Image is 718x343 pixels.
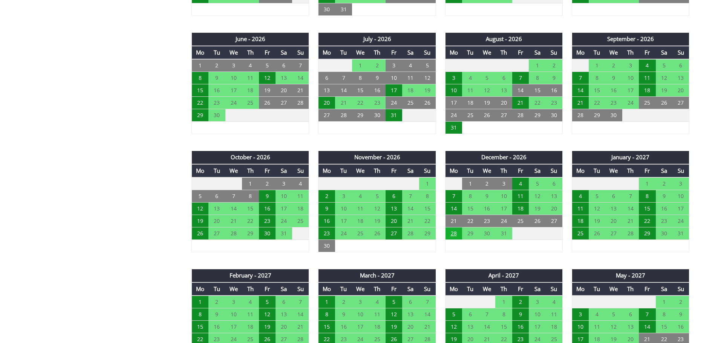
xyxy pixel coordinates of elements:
[656,97,672,109] td: 26
[445,33,562,46] th: August - 2026
[402,227,419,240] td: 28
[672,97,689,109] td: 27
[276,177,292,190] td: 3
[512,84,529,97] td: 14
[622,84,639,97] td: 17
[529,59,545,72] td: 1
[208,203,225,215] td: 13
[335,164,352,177] th: Tu
[605,72,622,84] td: 9
[259,177,276,190] td: 2
[242,190,259,203] td: 8
[445,227,462,240] td: 28
[495,164,512,177] th: Th
[622,72,639,84] td: 10
[335,203,352,215] td: 10
[572,109,588,122] td: 28
[656,59,672,72] td: 5
[276,203,292,215] td: 17
[369,72,385,84] td: 9
[546,84,562,97] td: 16
[479,177,495,190] td: 2
[462,46,479,59] th: Tu
[225,190,242,203] td: 7
[512,215,529,227] td: 25
[192,59,208,72] td: 1
[479,190,495,203] td: 9
[462,177,479,190] td: 1
[512,72,529,84] td: 7
[208,215,225,227] td: 20
[318,164,335,177] th: Mo
[529,84,545,97] td: 15
[419,203,436,215] td: 15
[445,164,462,177] th: Mo
[352,164,369,177] th: We
[369,190,385,203] td: 5
[369,203,385,215] td: 12
[445,72,462,84] td: 3
[292,46,309,59] th: Su
[589,84,605,97] td: 15
[192,151,309,164] th: October - 2026
[639,97,655,109] td: 25
[572,190,588,203] td: 4
[589,59,605,72] td: 1
[352,215,369,227] td: 18
[419,215,436,227] td: 22
[445,190,462,203] td: 7
[589,72,605,84] td: 8
[292,177,309,190] td: 4
[419,177,436,190] td: 1
[292,84,309,97] td: 21
[495,72,512,84] td: 6
[462,97,479,109] td: 18
[512,97,529,109] td: 21
[419,59,436,72] td: 5
[622,215,639,227] td: 21
[495,203,512,215] td: 17
[419,72,436,84] td: 12
[386,227,402,240] td: 27
[225,84,242,97] td: 17
[639,46,655,59] th: Fr
[192,109,208,122] td: 29
[512,46,529,59] th: Fr
[208,190,225,203] td: 6
[259,227,276,240] td: 30
[495,109,512,122] td: 27
[292,215,309,227] td: 25
[192,46,208,59] th: Mo
[192,203,208,215] td: 12
[529,72,545,84] td: 8
[335,46,352,59] th: Tu
[225,97,242,109] td: 24
[672,203,689,215] td: 17
[589,109,605,122] td: 29
[192,72,208,84] td: 8
[352,109,369,122] td: 29
[512,164,529,177] th: Fr
[572,151,689,164] th: January - 2027
[656,72,672,84] td: 12
[572,215,588,227] td: 18
[208,109,225,122] td: 30
[479,46,495,59] th: We
[656,177,672,190] td: 2
[672,59,689,72] td: 6
[572,164,588,177] th: Mo
[622,97,639,109] td: 24
[352,59,369,72] td: 1
[225,227,242,240] td: 28
[529,177,545,190] td: 5
[546,97,562,109] td: 23
[276,46,292,59] th: Sa
[276,84,292,97] td: 20
[335,109,352,122] td: 28
[546,203,562,215] td: 20
[242,215,259,227] td: 22
[259,72,276,84] td: 12
[402,84,419,97] td: 18
[546,46,562,59] th: Su
[419,84,436,97] td: 19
